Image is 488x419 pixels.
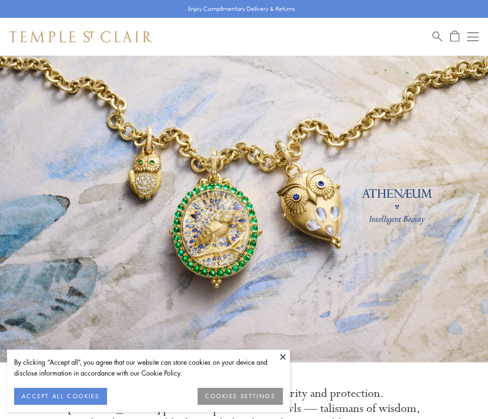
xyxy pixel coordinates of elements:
[14,357,283,378] div: By clicking “Accept all”, you agree that our website can store cookies on your device and disclos...
[450,31,459,42] a: Open Shopping Bag
[198,388,283,405] button: COOKIES SETTINGS
[188,4,295,14] p: Enjoy Complimentary Delivery & Returns
[9,31,152,42] img: Temple St. Clair
[14,388,107,405] button: ACCEPT ALL COOKIES
[432,31,442,42] a: Search
[467,31,479,42] button: Open navigation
